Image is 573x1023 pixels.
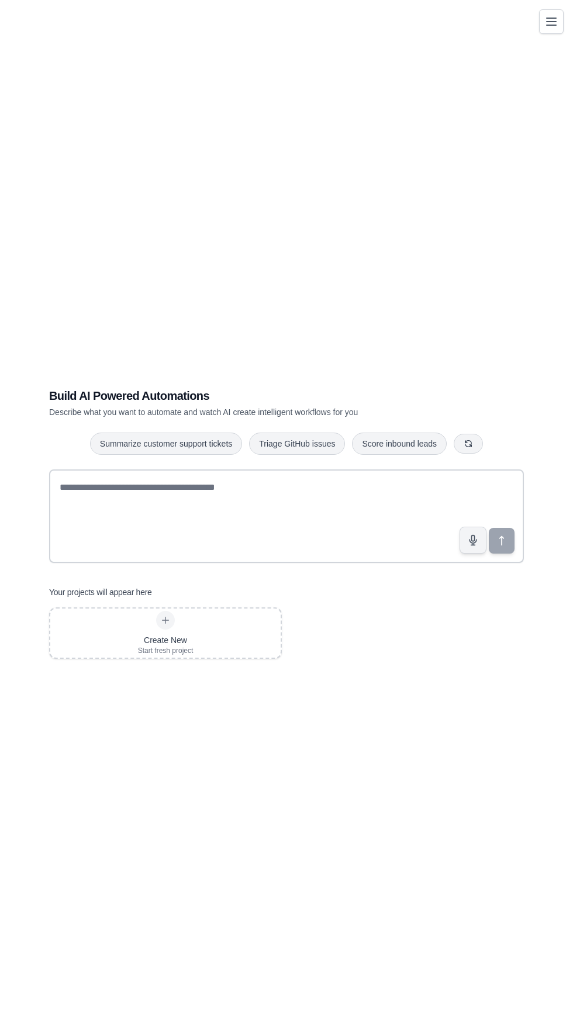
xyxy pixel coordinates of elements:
[539,9,564,34] button: Toggle navigation
[249,433,345,455] button: Triage GitHub issues
[460,527,486,554] button: Click to speak your automation idea
[49,406,442,418] p: Describe what you want to automate and watch AI create intelligent workflows for you
[49,388,442,404] h1: Build AI Powered Automations
[138,646,194,655] div: Start fresh project
[49,586,152,598] h3: Your projects will appear here
[90,433,242,455] button: Summarize customer support tickets
[138,634,194,646] div: Create New
[352,433,447,455] button: Score inbound leads
[454,434,483,454] button: Get new suggestions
